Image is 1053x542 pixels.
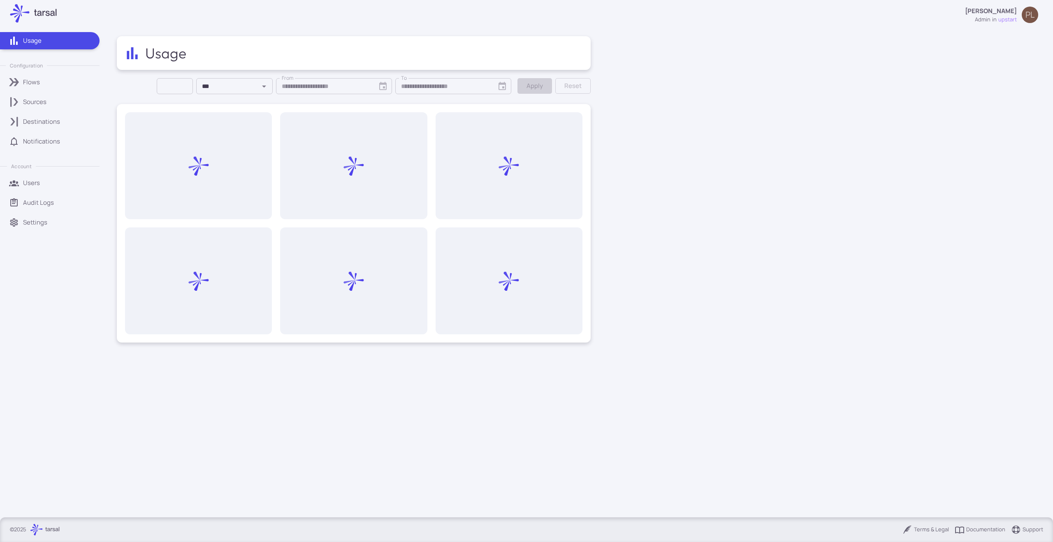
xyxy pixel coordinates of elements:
[1025,11,1034,19] span: PL
[11,163,31,170] p: Account
[499,271,519,292] img: Loading...
[188,156,209,176] img: Loading...
[23,218,47,227] p: Settings
[1011,525,1043,535] a: Support
[960,3,1043,27] button: [PERSON_NAME]admininupstartPL
[992,16,997,24] span: in
[188,271,209,292] img: Loading...
[955,525,1005,535] a: Documentation
[145,44,188,62] h2: Usage
[23,36,42,45] p: Usage
[23,137,60,146] p: Notifications
[343,271,364,292] img: Loading...
[902,525,949,535] a: Terms & Legal
[23,198,54,207] p: Audit Logs
[10,526,26,534] p: © 2025
[282,74,294,82] label: From
[998,16,1017,24] span: upstart
[555,78,591,94] button: Reset
[517,78,552,94] button: Apply
[23,117,60,126] p: Destinations
[23,97,46,107] p: Sources
[965,7,1017,16] p: [PERSON_NAME]
[343,156,364,176] img: Loading...
[401,74,407,82] label: To
[258,81,270,92] button: Open
[23,178,40,188] p: Users
[975,16,990,24] div: admin
[499,156,519,176] img: Loading...
[10,62,43,69] p: Configuration
[23,78,40,87] p: Flows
